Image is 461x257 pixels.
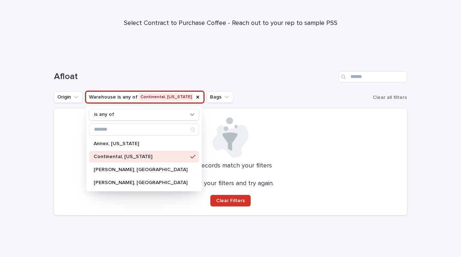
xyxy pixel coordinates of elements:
h1: Afloat [54,71,336,82]
button: Clear all filters [370,92,407,103]
div: Search [89,123,199,136]
button: Bags [207,91,233,103]
button: Warehouse [86,91,204,103]
button: Clear Filters [210,195,251,206]
button: Origin [54,91,83,103]
p: [PERSON_NAME], [GEOGRAPHIC_DATA] [94,180,188,185]
span: Clear all filters [373,95,407,100]
p: No records match your filters [63,162,398,170]
p: [PERSON_NAME], [GEOGRAPHIC_DATA] [94,167,188,172]
p: is any of [94,112,114,118]
p: Annex, [US_STATE] [94,141,188,146]
span: Clear Filters [216,198,245,203]
input: Search [339,71,407,83]
input: Search [90,124,199,135]
p: Continental, [US_STATE] [94,154,188,159]
p: Clear your filters and try again. [187,180,274,188]
p: Select Contract to Purchase Coffee - Reach out to your rep to sample PSS [86,19,375,27]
